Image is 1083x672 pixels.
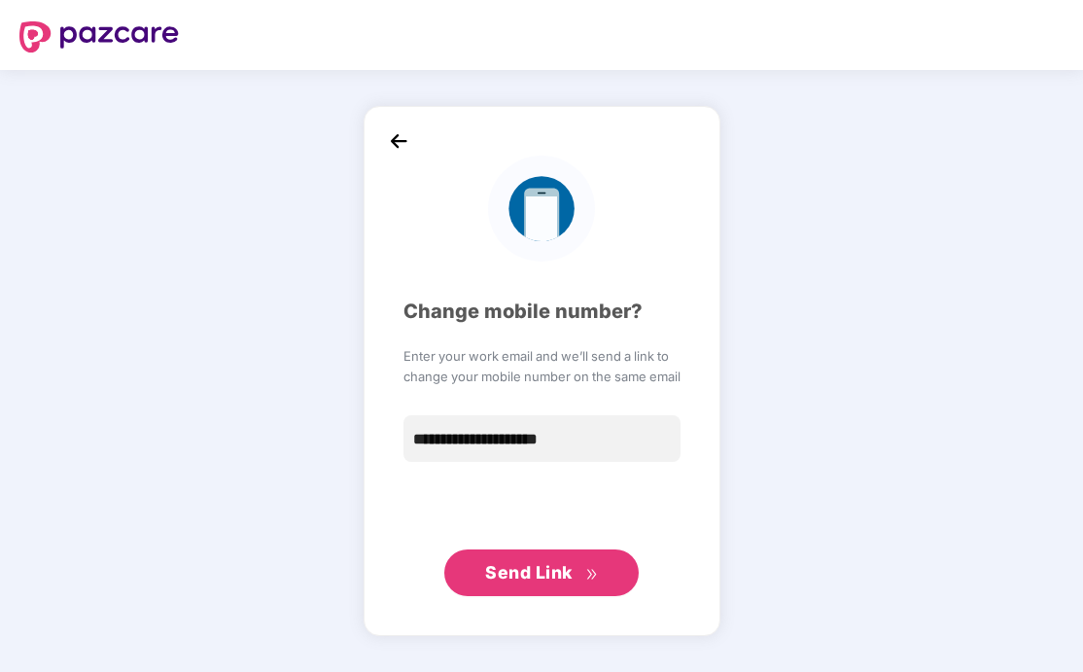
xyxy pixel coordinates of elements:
[488,156,594,262] img: logo
[485,562,573,583] span: Send Link
[19,21,179,53] img: logo
[403,346,681,366] span: Enter your work email and we’ll send a link to
[403,297,681,327] div: Change mobile number?
[403,367,681,386] span: change your mobile number on the same email
[585,568,598,581] span: double-right
[384,126,413,156] img: back_icon
[444,549,639,596] button: Send Linkdouble-right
